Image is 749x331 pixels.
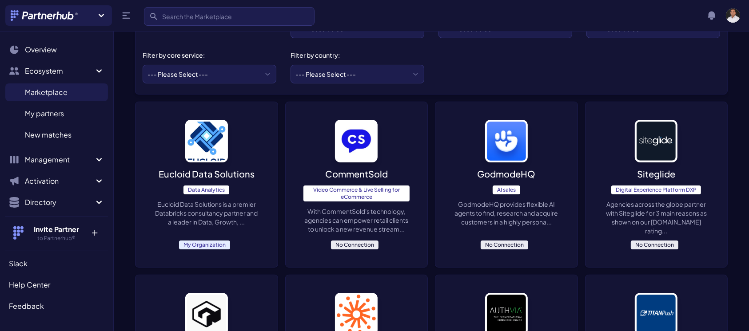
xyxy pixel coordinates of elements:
[303,207,410,233] p: With CommentSold's technology, agencies can empower retail clients to unlock a new revenue stream...
[11,10,79,21] img: Partnerhub® Logo
[726,8,740,23] img: user photo
[435,102,578,268] a: image_alt GodmodeHQAI salesGodmodeHQ provides flexible AI agents to find, research and acquire cu...
[179,240,230,249] span: My Organization
[9,280,50,290] span: Help Center
[477,168,535,180] p: GodmodeHQ
[28,224,85,235] h4: Invite Partner
[159,168,255,180] p: Eucloid Data Solutions
[185,120,228,162] img: image_alt
[631,240,678,249] span: No Connection
[5,255,108,272] a: Slack
[25,108,64,119] span: My partners
[85,224,104,238] p: +
[5,172,108,190] button: Activation
[5,193,108,211] button: Directory
[493,185,520,194] span: AI sales
[635,120,677,162] img: image_alt
[25,44,57,55] span: Overview
[153,200,260,226] p: Eucloid Data Solutions is a premier Databricks consultancy partner and a leader in Data, Growth, ...
[611,185,701,194] span: Digital Experience Platform DXP
[143,51,269,59] div: Filter by core service:
[5,41,108,59] a: Overview
[453,200,560,226] p: GodmodeHQ provides flexible AI agents to find, research and acquire customers in a highly persona...
[5,105,108,122] a: My partners
[28,235,85,242] h5: to Partnerhub®
[291,51,417,59] div: Filter by country:
[5,297,108,315] a: Feedback
[335,120,378,162] img: image_alt
[5,126,108,144] a: New matches
[5,276,108,294] a: Help Center
[144,7,315,26] input: Search the Marketplace
[25,130,72,140] span: New matches
[603,200,710,235] p: Agencies across the globe partner with Siteglide for 3 main reasons as shown on our [DOMAIN_NAME]...
[5,62,108,80] button: Ecosystem
[9,258,28,269] span: Slack
[585,102,728,268] a: image_alt SiteglideDigital Experience Platform DXPAgencies across the globe partner with Siteglid...
[5,83,108,101] a: Marketplace
[285,102,428,268] a: image_alt CommentSoldVideo Commerce & Live Selling for eCommerceWith CommentSold's technology, ag...
[481,240,528,249] span: No Connection
[325,168,388,180] p: CommentSold
[9,301,44,311] span: Feedback
[25,87,68,98] span: Marketplace
[637,168,675,180] p: Siteglide
[25,197,94,208] span: Directory
[25,154,94,165] span: Management
[303,185,410,201] span: Video Commerce & Live Selling for eCommerce
[5,151,108,169] button: Management
[5,217,108,249] button: Invite Partner to Partnerhub® +
[183,185,229,194] span: Data Analytics
[485,120,528,162] img: image_alt
[25,176,94,186] span: Activation
[25,66,94,76] span: Ecosystem
[135,102,278,268] a: image_alt Eucloid Data SolutionsData AnalyticsEucloid Data Solutions is a premier Databricks cons...
[331,240,378,249] span: No Connection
